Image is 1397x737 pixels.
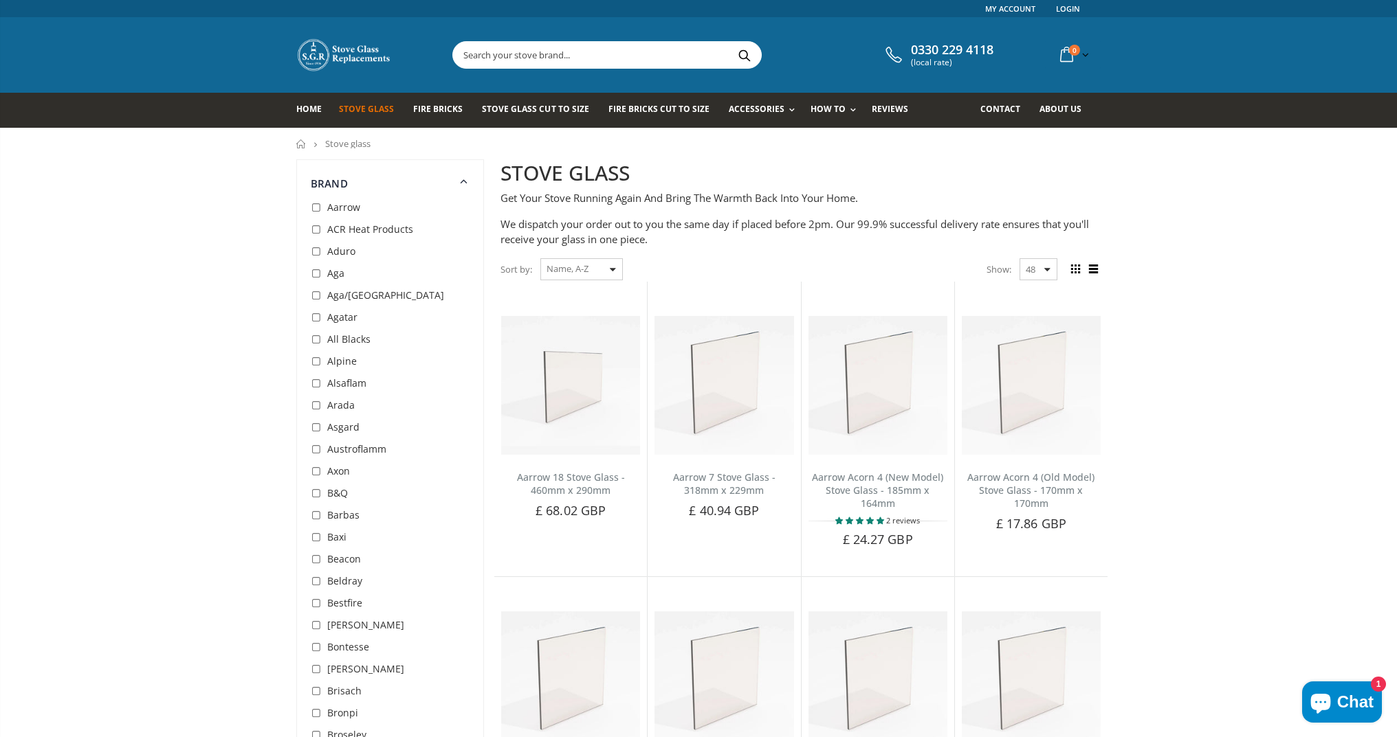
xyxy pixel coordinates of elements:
[296,139,307,148] a: Home
[482,103,588,115] span: Stove Glass Cut To Size
[1039,93,1092,128] a: About us
[608,93,720,128] a: Fire Bricks Cut To Size
[808,316,947,455] img: Aarrow Acorn 4 New Model Stove Glass
[654,316,793,455] img: Aarrow 7 Stove Glass
[339,93,404,128] a: Stove Glass
[327,596,362,609] span: Bestfire
[962,316,1101,455] img: Aarrow Acorn 4 Old Model Stove Glass
[327,442,386,455] span: Austroflamm
[327,332,371,345] span: All Blacks
[996,515,1066,532] span: £ 17.86 GBP
[500,258,532,282] span: Sort by:
[608,103,709,115] span: Fire Bricks Cut To Size
[689,502,759,519] span: £ 40.94 GBP
[327,267,344,280] span: Aga
[812,470,943,510] a: Aarrow Acorn 4 (New Model) Stove Glass - 185mm x 164mm
[327,684,362,697] span: Brisach
[327,464,350,477] span: Axon
[327,288,444,302] span: Aga/[GEOGRAPHIC_DATA]
[339,103,394,115] span: Stove Glass
[872,103,908,115] span: Reviews
[500,216,1101,247] p: We dispatch your order out to you the same day if placed before 2pm. Our 99.9% successful deliver...
[327,223,413,236] span: ACR Heat Products
[1068,262,1083,277] span: Grid view
[327,552,361,565] span: Beacon
[501,316,640,455] img: Aarrow 18 Stove Glass
[911,43,993,58] span: 0330 229 4118
[482,93,599,128] a: Stove Glass Cut To Size
[327,398,355,411] span: Arada
[729,93,802,128] a: Accessories
[327,706,358,719] span: Bronpi
[843,531,913,547] span: £ 24.27 GBP
[327,662,404,675] span: [PERSON_NAME]
[327,618,404,631] span: [PERSON_NAME]
[327,508,360,521] span: Barbas
[296,38,393,72] img: Stove Glass Replacement
[729,42,760,68] button: Search
[517,470,625,497] a: Aarrow 18 Stove Glass - 460mm x 290mm
[413,93,473,128] a: Fire Bricks
[1086,262,1101,277] span: List view
[811,93,863,128] a: How To
[980,103,1020,115] span: Contact
[911,58,993,67] span: (local rate)
[980,93,1031,128] a: Contact
[967,470,1094,510] a: Aarrow Acorn 4 (Old Model) Stove Glass - 170mm x 170mm
[882,43,993,67] a: 0330 229 4118 (local rate)
[811,103,846,115] span: How To
[987,258,1011,280] span: Show:
[327,486,348,499] span: B&Q
[673,470,775,497] a: Aarrow 7 Stove Glass - 318mm x 229mm
[327,201,360,214] span: Aarrow
[835,515,886,525] span: 5.00 stars
[327,420,360,433] span: Asgard
[729,103,784,115] span: Accessories
[327,574,362,587] span: Beldray
[413,103,463,115] span: Fire Bricks
[325,137,371,150] span: Stove glass
[500,159,1101,188] h2: STOVE GLASS
[1039,103,1081,115] span: About us
[327,310,357,324] span: Agatar
[327,245,355,258] span: Aduro
[453,42,915,68] input: Search your stove brand...
[327,640,369,653] span: Bontesse
[1055,41,1092,68] a: 0
[500,190,1101,206] p: Get Your Stove Running Again And Bring The Warmth Back Into Your Home.
[296,93,332,128] a: Home
[311,177,348,190] span: Brand
[1069,45,1080,56] span: 0
[327,354,357,367] span: Alpine
[327,530,346,543] span: Baxi
[1298,681,1386,726] inbox-online-store-chat: Shopify online store chat
[886,515,920,525] span: 2 reviews
[872,93,918,128] a: Reviews
[536,502,606,519] span: £ 68.02 GBP
[327,376,366,389] span: Alsaflam
[296,103,322,115] span: Home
